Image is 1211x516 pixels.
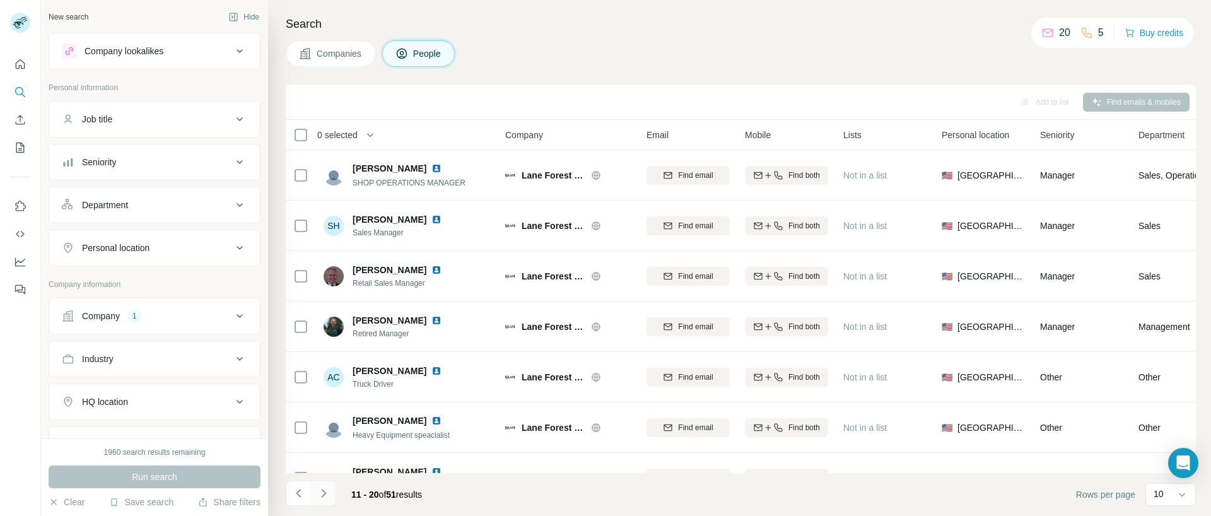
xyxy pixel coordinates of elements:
img: LinkedIn logo [431,265,442,275]
button: Use Surfe on LinkedIn [10,195,30,218]
span: Not in a list [843,473,887,483]
button: Annual revenue ($) [49,430,260,460]
span: 🇺🇸 [942,270,952,283]
button: Find email [646,216,730,235]
div: Open Intercom Messenger [1168,448,1198,478]
p: 20 [1059,25,1070,40]
img: LinkedIn logo [431,214,442,225]
button: Find both [745,267,828,286]
span: 🇺🇸 [942,472,952,484]
h4: Search [286,15,1196,33]
span: Find both [788,422,820,433]
button: Personal location [49,233,260,263]
span: 🇺🇸 [942,320,952,333]
span: Truck Driver [353,378,457,390]
span: [GEOGRAPHIC_DATA] [957,320,1025,333]
button: HQ location [49,387,260,417]
span: [PERSON_NAME] [353,264,426,276]
span: 51 [386,490,396,500]
span: SHOP OPERATIONS MANAGER [353,179,465,187]
div: 1 [127,310,142,322]
span: Find both [788,271,820,282]
div: Seniority [82,156,116,168]
span: results [351,490,422,500]
div: HQ location [82,396,128,408]
span: 11 - 20 [351,490,379,500]
span: Find email [678,472,713,484]
p: Personal information [49,82,260,93]
span: Manager [1040,322,1075,332]
span: Find both [788,170,820,181]
span: Lane Forest Products [522,320,585,333]
img: LinkedIn logo [431,163,442,173]
div: New search [49,11,88,23]
button: Enrich CSV [10,108,30,131]
span: Sales [1138,220,1161,232]
span: Lane Forest Products [522,220,585,232]
img: Logo of Lane Forest Products [505,221,515,231]
div: SH [324,216,344,236]
span: [PERSON_NAME] [353,213,426,226]
button: Feedback [10,278,30,301]
span: [GEOGRAPHIC_DATA] [957,421,1025,434]
button: Navigate to previous page [286,481,311,506]
span: Find email [678,170,713,181]
span: Find both [788,472,820,484]
span: Retired Manager [353,328,457,339]
button: Search [10,81,30,103]
button: Find email [646,368,730,387]
div: Job title [82,113,112,126]
span: [GEOGRAPHIC_DATA] [957,371,1025,384]
img: LinkedIn logo [431,467,442,477]
span: [PERSON_NAME] [353,162,426,175]
span: Heavy Equipment speacialist [353,431,450,440]
button: Buy credits [1125,24,1183,42]
div: Department [82,199,128,211]
img: LinkedIn logo [431,366,442,376]
span: Lane Forest Products [522,421,585,434]
span: Not in a list [843,271,887,281]
span: Other [1138,371,1161,384]
span: Not in a list [843,423,887,433]
div: AC [324,367,344,387]
span: Find email [678,220,713,232]
span: Other [1040,423,1062,433]
span: Sales, Operations [1138,169,1208,182]
span: Rows per page [1076,488,1135,501]
button: Job title [49,104,260,134]
button: Hide [219,8,268,26]
p: Company information [49,279,260,290]
span: Lane Forest Products [522,169,585,182]
img: Logo of Lane Forest Products [505,423,515,433]
button: Find both [745,418,828,437]
button: Company1 [49,301,260,331]
span: Sales [1138,270,1161,283]
span: Not in a list [843,372,887,382]
span: [GEOGRAPHIC_DATA] [957,270,1025,283]
span: Company [505,129,543,141]
img: Avatar [324,165,344,185]
button: Find email [646,166,730,185]
button: Find email [646,418,730,437]
button: Department [49,190,260,220]
img: LinkedIn logo [431,416,442,426]
span: Department [1138,129,1185,141]
span: [PERSON_NAME] [353,466,426,478]
div: 1960 search results remaining [104,447,206,458]
span: Email [646,129,669,141]
img: Avatar [324,266,344,286]
button: Company lookalikes [49,36,260,66]
span: 🇺🇸 [942,169,952,182]
span: [GEOGRAPHIC_DATA] [957,220,1025,232]
div: Company [82,310,120,322]
button: Find email [646,267,730,286]
button: Navigate to next page [311,481,336,506]
span: Lane Forest Products [522,270,585,283]
span: Find both [788,220,820,232]
span: Lists [843,129,862,141]
span: Retail Sales Manager [353,278,457,289]
button: Clear [49,496,85,508]
span: Manager [1040,221,1075,231]
span: Manager [1040,271,1075,281]
img: Logo of Lane Forest Products [505,271,515,281]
